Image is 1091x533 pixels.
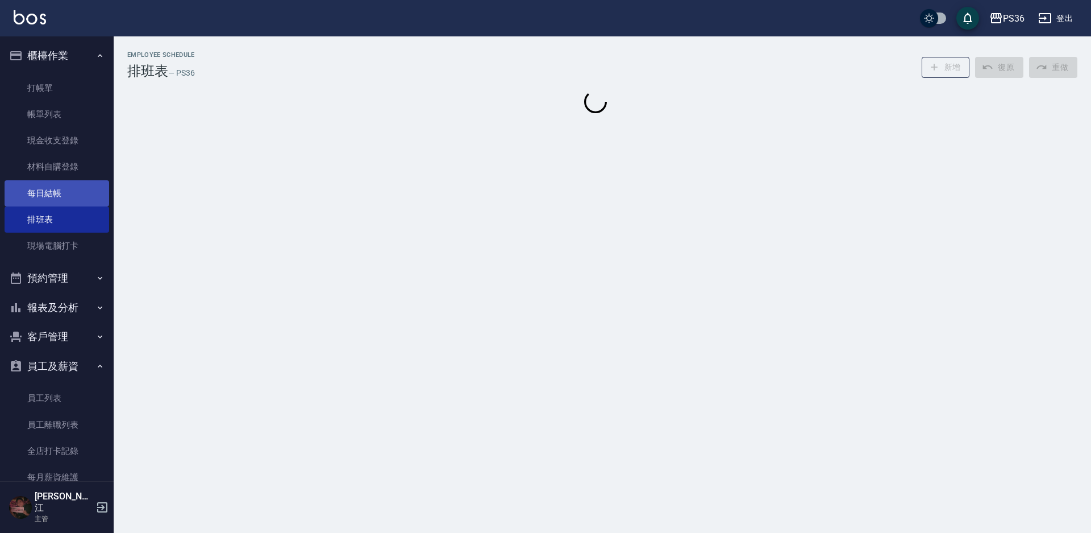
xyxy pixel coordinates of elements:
a: 每日結帳 [5,180,109,206]
img: Logo [14,10,46,24]
a: 材料自購登錄 [5,154,109,180]
p: 主管 [35,514,93,524]
button: save [956,7,979,30]
h3: 排班表 [127,63,168,79]
h6: — PS36 [168,67,195,79]
a: 每月薪資維護 [5,464,109,490]
a: 打帳單 [5,75,109,101]
a: 全店打卡記錄 [5,438,109,464]
button: 櫃檯作業 [5,41,109,71]
button: 報表及分析 [5,293,109,323]
h2: Employee Schedule [127,51,195,59]
a: 帳單列表 [5,101,109,127]
a: 現金收支登錄 [5,127,109,154]
a: 員工列表 [5,385,109,411]
button: 預約管理 [5,263,109,293]
button: PS36 [985,7,1029,30]
h5: [PERSON_NAME]江 [35,491,93,514]
button: 員工及薪資 [5,352,109,381]
div: PS36 [1003,11,1025,26]
a: 排班表 [5,206,109,233]
a: 現場電腦打卡 [5,233,109,259]
a: 員工離職列表 [5,412,109,438]
button: 登出 [1034,8,1077,29]
img: Person [9,496,32,519]
button: 客戶管理 [5,322,109,352]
